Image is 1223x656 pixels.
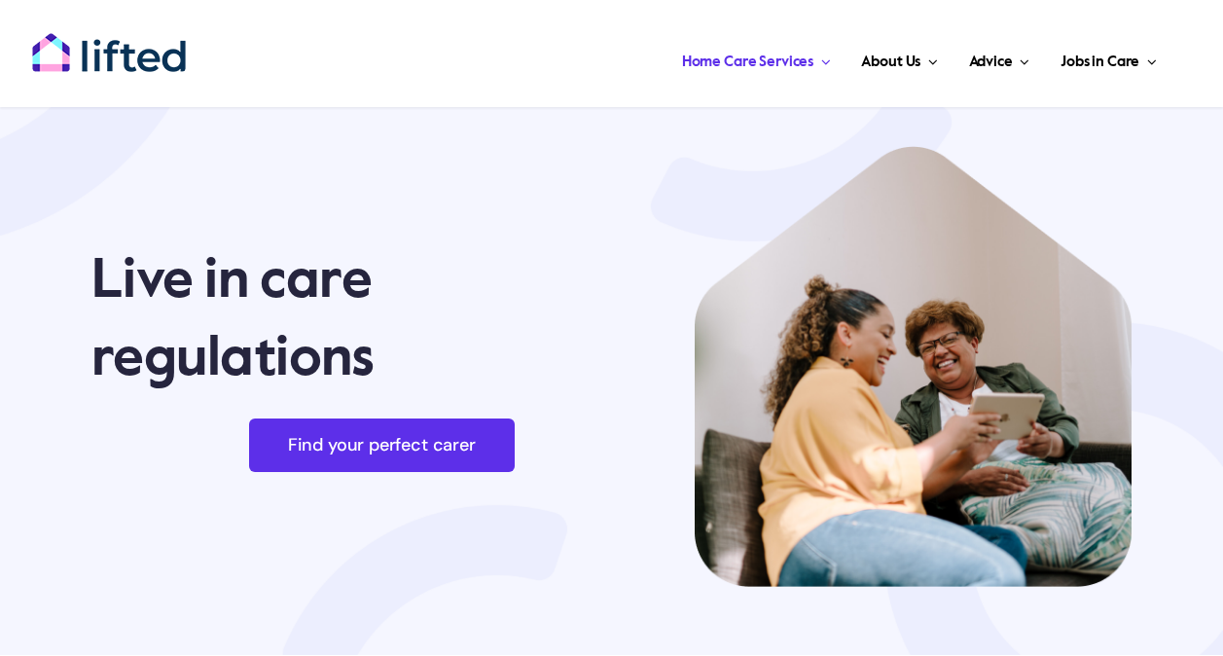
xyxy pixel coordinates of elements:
a: Advice [963,29,1035,88]
a: About Us [855,29,943,88]
img: live in care reglations hero [695,146,1132,587]
p: Live in care regulations [91,243,672,399]
a: Home Care Services [676,29,837,88]
span: Find your perfect carer [288,435,476,456]
a: Jobs in Care [1055,29,1163,88]
span: Jobs in Care [1061,47,1139,78]
span: About Us [861,47,920,78]
span: Advice [969,47,1013,78]
a: Find your perfect carer [249,419,515,472]
span: Home Care Services [682,47,813,78]
nav: Main Menu [229,29,1163,88]
a: lifted-logo [31,32,187,52]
